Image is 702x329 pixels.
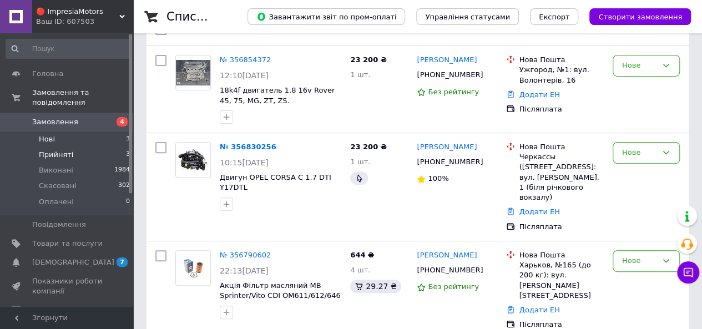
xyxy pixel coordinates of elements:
[175,55,211,90] a: Фото товару
[417,250,477,261] a: [PERSON_NAME]
[589,8,691,25] button: Створити замовлення
[220,158,269,167] span: 10:15[DATE]
[39,165,73,175] span: Виконані
[36,17,133,27] div: Ваш ID: 607503
[117,117,128,126] span: 4
[220,86,335,105] a: 18k4f двигатель 1.8 16v Rover 45, 75, MG, ZT, ZS.
[519,222,604,232] div: Післяплата
[416,8,519,25] button: Управління статусами
[519,152,604,203] div: Черкассы ([STREET_ADDRESS]: вул. [PERSON_NAME], 1 (біля річкового вокзалу)
[220,71,269,80] span: 12:10[DATE]
[622,255,657,267] div: Нове
[428,174,448,183] span: 100%
[176,60,210,86] img: Фото товару
[175,142,211,178] a: Фото товару
[428,88,479,96] span: Без рейтингу
[519,104,604,114] div: Післяплата
[32,276,103,296] span: Показники роботи компанії
[126,134,130,144] span: 3
[32,220,86,230] span: Повідомлення
[578,12,691,21] a: Створити замовлення
[539,13,570,21] span: Експорт
[519,142,604,152] div: Нова Пошта
[417,142,477,153] a: [PERSON_NAME]
[248,8,405,25] button: Завантажити звіт по пром-оплаті
[39,197,74,207] span: Оплачені
[118,181,130,191] span: 302
[519,250,604,260] div: Нова Пошта
[39,134,55,144] span: Нові
[117,257,128,267] span: 7
[350,266,370,274] span: 4 шт.
[32,69,63,79] span: Головна
[220,281,341,310] a: Акція Фільтр масляний MB Sprinter/Vito CDI OM611/612/646 0140180012
[126,197,130,207] span: 0
[350,158,370,166] span: 1 шт.
[175,250,211,286] a: Фото товару
[220,143,276,151] a: № 356830256
[32,239,103,249] span: Товари та послуги
[39,150,73,160] span: Прийняті
[176,257,210,280] img: Фото товару
[350,280,401,293] div: 29.27 ₴
[530,8,579,25] button: Експорт
[32,117,78,127] span: Замовлення
[32,306,61,316] span: Відгуки
[425,13,510,21] span: Управління статусами
[32,257,114,267] span: [DEMOGRAPHIC_DATA]
[166,10,279,23] h1: Список замовлень
[32,88,133,108] span: Замовлення та повідомлення
[417,158,483,166] span: [PHONE_NUMBER]
[519,65,604,85] div: Ужгород, №1: вул. Волонтерів, 16
[519,260,604,301] div: Харьков, №165 (до 200 кг): вул. [PERSON_NAME][STREET_ADDRESS]
[519,55,604,65] div: Нова Пошта
[350,143,386,151] span: 23 200 ₴
[519,90,560,99] a: Додати ЕН
[350,70,370,79] span: 1 шт.
[36,7,119,17] span: 🔴 ImpresiaMotors
[598,13,682,21] span: Створити замовлення
[519,306,560,314] a: Додати ЕН
[220,55,271,64] a: № 356854372
[256,12,396,22] span: Завантажити звіт по пром-оплаті
[417,266,483,274] span: [PHONE_NUMBER]
[350,251,374,259] span: 644 ₴
[417,70,483,79] span: [PHONE_NUMBER]
[39,181,77,191] span: Скасовані
[519,207,560,216] a: Додати ЕН
[417,55,477,65] a: [PERSON_NAME]
[126,150,130,160] span: 3
[6,39,131,59] input: Пошук
[220,173,331,192] a: Двигун OPEL CORSA C 1.7 DTI Y17DTL
[220,266,269,275] span: 22:13[DATE]
[350,55,386,64] span: 23 200 ₴
[428,282,479,291] span: Без рейтингу
[677,261,699,284] button: Чат з покупцем
[622,60,657,72] div: Нове
[622,147,657,159] div: Нове
[114,165,130,175] span: 1984
[176,147,210,173] img: Фото товару
[220,251,271,259] a: № 356790602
